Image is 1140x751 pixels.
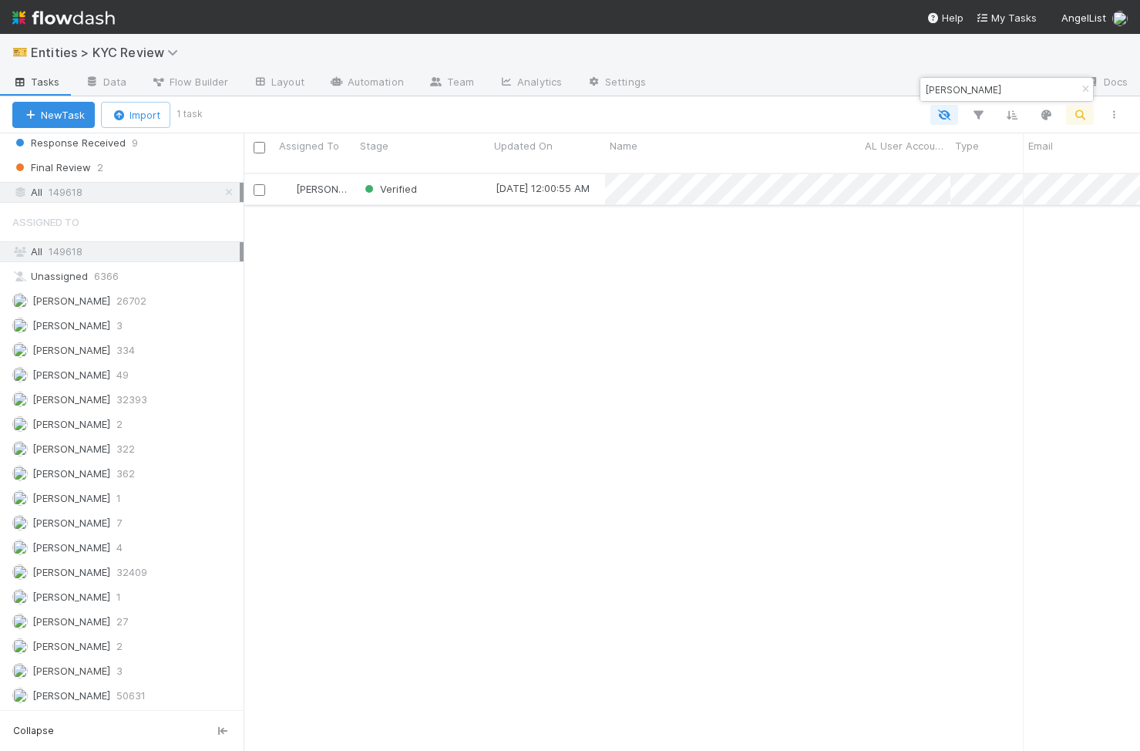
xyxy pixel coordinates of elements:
[116,489,121,508] span: 1
[32,443,110,455] span: [PERSON_NAME]
[32,689,110,702] span: [PERSON_NAME]
[12,133,126,153] span: Response Received
[12,318,28,333] img: avatar_04c93a9d-6392-4423-b69d-d0825afb0a62.png
[116,291,146,311] span: 26702
[865,138,947,153] span: AL User Account Name
[101,102,170,128] button: Import
[12,5,115,31] img: logo-inverted-e16ddd16eac7371096b0.svg
[12,45,28,59] span: 🎫
[13,724,54,738] span: Collapse
[12,367,28,382] img: avatar_cea4b3df-83b6-44b5-8b06-f9455c333edc.png
[380,183,417,195] span: Verified
[12,392,28,407] img: avatar_73a733c5-ce41-4a22-8c93-0dca612da21e.png
[574,71,658,96] a: Settings
[12,102,95,128] button: NewTask
[610,138,637,153] span: Name
[496,180,590,196] div: [DATE] 12:00:55 AM
[116,316,123,335] span: 3
[32,492,110,504] span: [PERSON_NAME]
[12,441,28,456] img: avatar_e0ab5a02-4425-4644-8eca-231d5bcccdf4.png
[12,158,91,177] span: Final Review
[116,464,135,483] span: 362
[12,207,79,237] span: Assigned To
[132,133,138,153] span: 9
[12,466,28,481] img: avatar_1a1d5361-16dd-4910-a949-020dcd9f55a3.png
[116,662,123,681] span: 3
[116,563,147,582] span: 32409
[97,158,103,177] span: 2
[116,390,147,409] span: 32393
[12,589,28,605] img: avatar_6177bb6d-328c-44fd-b6eb-4ffceaabafa4.png
[12,74,60,89] span: Tasks
[32,369,110,381] span: [PERSON_NAME]
[116,341,135,360] span: 334
[976,12,1037,24] span: My Tasks
[416,71,486,96] a: Team
[72,71,139,96] a: Data
[360,138,388,153] span: Stage
[486,71,574,96] a: Analytics
[32,665,110,677] span: [PERSON_NAME]
[32,393,110,406] span: [PERSON_NAME]
[12,183,240,202] div: All
[12,663,28,679] img: avatar_c6c9a18c-a1dc-4048-8eac-219674057138.png
[254,142,265,153] input: Toggle All Rows Selected
[1073,71,1140,96] a: Docs
[32,295,110,307] span: [PERSON_NAME]
[923,80,1077,99] input: Search...
[32,541,110,554] span: [PERSON_NAME]
[12,416,28,432] img: avatar_04f2f553-352a-453f-b9fb-c6074dc60769.png
[49,183,82,202] span: 149618
[32,319,110,332] span: [PERSON_NAME]
[279,138,339,153] span: Assigned To
[116,365,129,385] span: 49
[32,591,110,603] span: [PERSON_NAME]
[240,71,317,96] a: Layout
[177,107,203,121] small: 1 task
[281,183,294,195] img: avatar_ec94f6e9-05c5-4d36-a6c8-d0cea77c3c29.png
[32,344,110,356] span: [PERSON_NAME]
[116,439,135,459] span: 322
[32,517,110,529] span: [PERSON_NAME]
[12,540,28,555] img: avatar_8e0a024e-b700-4f9f-aecf-6f1e79dccd3c.png
[12,638,28,654] img: avatar_cd4e5e5e-3003-49e5-bc76-fd776f359de9.png
[12,564,28,580] img: avatar_ec94f6e9-05c5-4d36-a6c8-d0cea77c3c29.png
[12,515,28,530] img: avatar_5bf5c33b-3139-4939-a495-cbf9fc6ebf7e.png
[494,138,553,153] span: Updated On
[116,612,128,631] span: 27
[49,245,82,258] span: 149618
[1112,11,1128,26] img: avatar_7d83f73c-397d-4044-baf2-bb2da42e298f.png
[926,10,963,25] div: Help
[116,538,123,557] span: 4
[116,686,146,706] span: 50631
[296,183,374,195] span: [PERSON_NAME]
[116,588,121,607] span: 1
[31,45,186,60] span: Entities > KYC Review
[317,71,416,96] a: Automation
[32,566,110,578] span: [PERSON_NAME]
[32,615,110,628] span: [PERSON_NAME]
[1028,138,1053,153] span: Email
[955,138,979,153] span: Type
[32,467,110,480] span: [PERSON_NAME]
[116,514,122,533] span: 7
[12,342,28,358] img: avatar_d8fc9ee4-bd1b-4062-a2a8-84feb2d97839.png
[12,688,28,703] img: avatar_7d83f73c-397d-4044-baf2-bb2da42e298f.png
[151,74,228,89] span: Flow Builder
[12,614,28,629] img: avatar_d09e8430-1d8b-44c4-a904-3b532533fd15.png
[32,418,110,430] span: [PERSON_NAME]
[1061,12,1106,24] span: AngelList
[12,490,28,506] img: avatar_7b0351f6-39c4-4668-adeb-4af921ef5777.png
[12,293,28,308] img: avatar_d6b50140-ca82-482e-b0bf-854821fc5d82.png
[116,637,123,656] span: 2
[94,267,119,286] span: 6366
[12,242,240,261] div: All
[254,184,265,196] input: Toggle Row Selected
[116,415,123,434] span: 2
[32,640,110,652] span: [PERSON_NAME]
[12,267,240,286] div: Unassigned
